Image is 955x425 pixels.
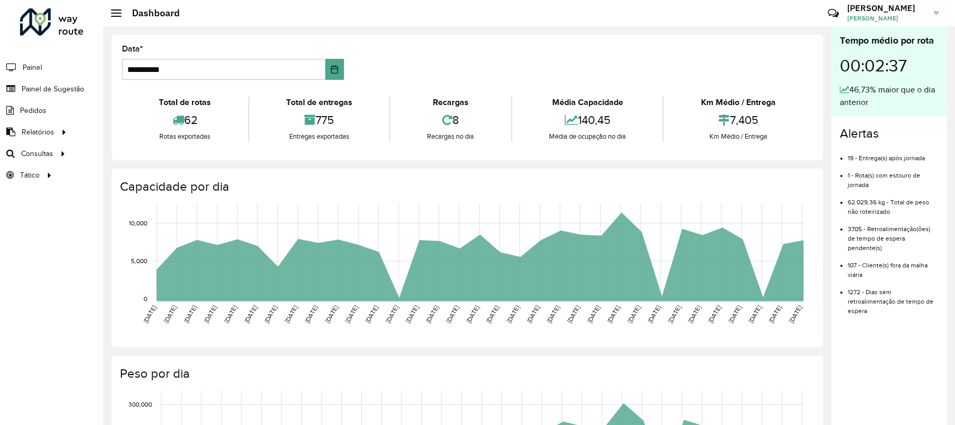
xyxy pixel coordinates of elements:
div: Média Capacidade [515,96,661,109]
span: Painel [23,62,42,73]
text: [DATE] [424,304,440,324]
text: [DATE] [323,304,339,324]
text: [DATE] [243,304,258,324]
text: [DATE] [586,304,601,324]
text: [DATE] [162,304,178,324]
li: 3705 - Retroalimentação(ões) de tempo de espera pendente(s) [848,216,939,253]
text: [DATE] [142,304,157,324]
h3: [PERSON_NAME] [847,3,926,13]
h4: Capacidade por dia [120,179,812,194]
div: Rotas exportadas [125,131,246,142]
li: 1272 - Dias sem retroalimentação de tempo de espera [848,279,939,316]
text: [DATE] [384,304,400,324]
div: Entregas exportadas [252,131,387,142]
text: [DATE] [404,304,420,324]
div: Km Médio / Entrega [666,131,810,142]
div: 7,405 [666,109,810,131]
text: [DATE] [485,304,500,324]
div: Total de rotas [125,96,246,109]
div: Tempo médio por rota [840,34,939,48]
text: 5,000 [131,257,147,264]
li: 107 - Cliente(s) fora da malha viária [848,253,939,279]
text: [DATE] [465,304,480,324]
text: [DATE] [545,304,561,324]
li: 62.029,36 kg - Total de peso não roteirizado [848,190,939,216]
text: [DATE] [344,304,359,324]
button: Choose Date [326,59,343,80]
text: [DATE] [364,304,379,324]
text: 300,000 [128,401,152,408]
li: 1 - Rota(s) com estouro de jornada [848,163,939,190]
h2: Dashboard [121,7,180,19]
div: Recargas [393,96,509,109]
div: Recargas no dia [393,131,509,142]
text: 0 [144,295,147,302]
li: 19 - Entrega(s) após jornada [848,146,939,163]
text: [DATE] [303,304,319,324]
text: [DATE] [747,304,763,324]
span: Pedidos [20,105,46,116]
text: [DATE] [223,304,238,324]
text: [DATE] [445,304,460,324]
div: Média de ocupação no dia [515,131,661,142]
h4: Alertas [840,126,939,141]
text: [DATE] [767,304,783,324]
text: 10,000 [129,220,147,226]
div: 775 [252,109,387,131]
text: [DATE] [263,304,278,324]
span: Relatórios [22,127,54,138]
text: [DATE] [606,304,621,324]
text: [DATE] [646,304,662,324]
a: Contato Rápido [822,2,845,25]
div: 62 [125,109,246,131]
div: 140,45 [515,109,661,131]
h4: Peso por dia [120,366,812,381]
text: [DATE] [788,304,803,324]
span: Tático [20,170,39,181]
div: Total de entregas [252,96,387,109]
text: [DATE] [202,304,218,324]
text: [DATE] [707,304,722,324]
div: Km Médio / Entrega [666,96,810,109]
span: [PERSON_NAME] [847,14,926,23]
span: Consultas [21,148,53,159]
text: [DATE] [667,304,682,324]
text: [DATE] [727,304,743,324]
div: 8 [393,109,509,131]
text: [DATE] [626,304,642,324]
text: [DATE] [283,304,299,324]
div: 00:02:37 [840,48,939,84]
text: [DATE] [566,304,581,324]
text: [DATE] [182,304,198,324]
div: 46,73% maior que o dia anterior [840,84,939,109]
span: Painel de Sugestão [22,84,84,95]
text: [DATE] [505,304,521,324]
text: [DATE] [687,304,702,324]
label: Data [122,43,143,55]
text: [DATE] [525,304,541,324]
